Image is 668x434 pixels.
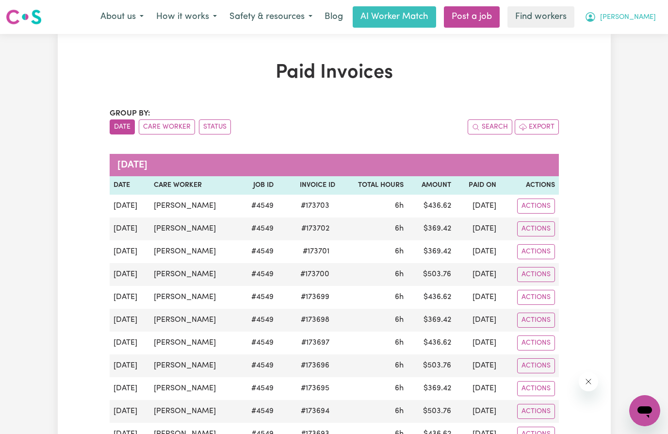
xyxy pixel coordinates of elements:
[395,270,404,278] span: 6 hours
[110,332,150,354] td: [DATE]
[150,217,239,240] td: [PERSON_NAME]
[455,286,500,309] td: [DATE]
[199,119,231,134] button: sort invoices by paid status
[407,309,455,332] td: $ 369.42
[455,195,500,217] td: [DATE]
[507,6,574,28] a: Find workers
[395,316,404,324] span: 6 hours
[110,400,150,423] td: [DATE]
[239,286,277,309] td: # 4549
[517,404,555,419] button: Actions
[517,358,555,373] button: Actions
[395,362,404,369] span: 6 hours
[110,377,150,400] td: [DATE]
[150,240,239,263] td: [PERSON_NAME]
[239,400,277,423] td: # 4549
[110,61,559,84] h1: Paid Invoices
[110,119,135,134] button: sort invoices by date
[579,372,598,391] iframe: Close message
[110,309,150,332] td: [DATE]
[297,246,335,257] span: # 173701
[110,240,150,263] td: [DATE]
[517,199,555,214] button: Actions
[353,6,436,28] a: AI Worker Match
[395,339,404,347] span: 6 hours
[295,314,335,326] span: # 173698
[239,176,277,195] th: Job ID
[239,263,277,286] td: # 4549
[407,286,455,309] td: $ 436.62
[455,377,500,400] td: [DATE]
[395,248,404,255] span: 6 hours
[407,195,455,217] td: $ 436.62
[455,354,500,377] td: [DATE]
[407,176,455,195] th: Amount
[110,195,150,217] td: [DATE]
[455,400,500,423] td: [DATE]
[110,217,150,240] td: [DATE]
[239,332,277,354] td: # 4549
[517,244,555,259] button: Actions
[150,400,239,423] td: [PERSON_NAME]
[455,240,500,263] td: [DATE]
[455,332,500,354] td: [DATE]
[578,7,662,27] button: My Account
[395,225,404,233] span: 6 hours
[444,6,500,28] a: Post a job
[455,263,500,286] td: [DATE]
[295,383,335,394] span: # 173695
[407,400,455,423] td: $ 503.76
[150,7,223,27] button: How it works
[150,354,239,377] td: [PERSON_NAME]
[139,119,195,134] button: sort invoices by care worker
[407,377,455,400] td: $ 369.42
[110,176,150,195] th: Date
[295,291,335,303] span: # 173699
[150,377,239,400] td: [PERSON_NAME]
[629,395,660,426] iframe: Button to launch messaging window
[517,290,555,305] button: Actions
[239,354,277,377] td: # 4549
[150,332,239,354] td: [PERSON_NAME]
[239,377,277,400] td: # 4549
[6,6,42,28] a: Careseekers logo
[395,407,404,415] span: 6 hours
[294,268,335,280] span: # 173700
[600,12,656,23] span: [PERSON_NAME]
[455,309,500,332] td: [DATE]
[407,332,455,354] td: $ 436.62
[150,263,239,286] td: [PERSON_NAME]
[407,263,455,286] td: $ 503.76
[110,354,150,377] td: [DATE]
[239,195,277,217] td: # 4549
[395,202,404,210] span: 6 hours
[94,7,150,27] button: About us
[110,263,150,286] td: [DATE]
[339,176,407,195] th: Total Hours
[150,195,239,217] td: [PERSON_NAME]
[277,176,340,195] th: Invoice ID
[295,337,335,349] span: # 173697
[455,176,500,195] th: Paid On
[295,223,335,234] span: # 173702
[239,217,277,240] td: # 4549
[395,293,404,301] span: 6 hours
[500,176,558,195] th: Actions
[517,267,555,282] button: Actions
[150,176,239,195] th: Care Worker
[407,217,455,240] td: $ 369.42
[407,354,455,377] td: $ 503.76
[150,309,239,332] td: [PERSON_NAME]
[395,384,404,392] span: 6 hours
[150,286,239,309] td: [PERSON_NAME]
[515,119,559,134] button: Export
[295,360,335,371] span: # 173696
[517,381,555,396] button: Actions
[6,8,42,26] img: Careseekers logo
[295,200,335,212] span: # 173703
[110,110,150,117] span: Group by:
[295,405,335,417] span: # 173694
[110,286,150,309] td: [DATE]
[110,154,559,176] caption: [DATE]
[6,7,59,15] span: Need any help?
